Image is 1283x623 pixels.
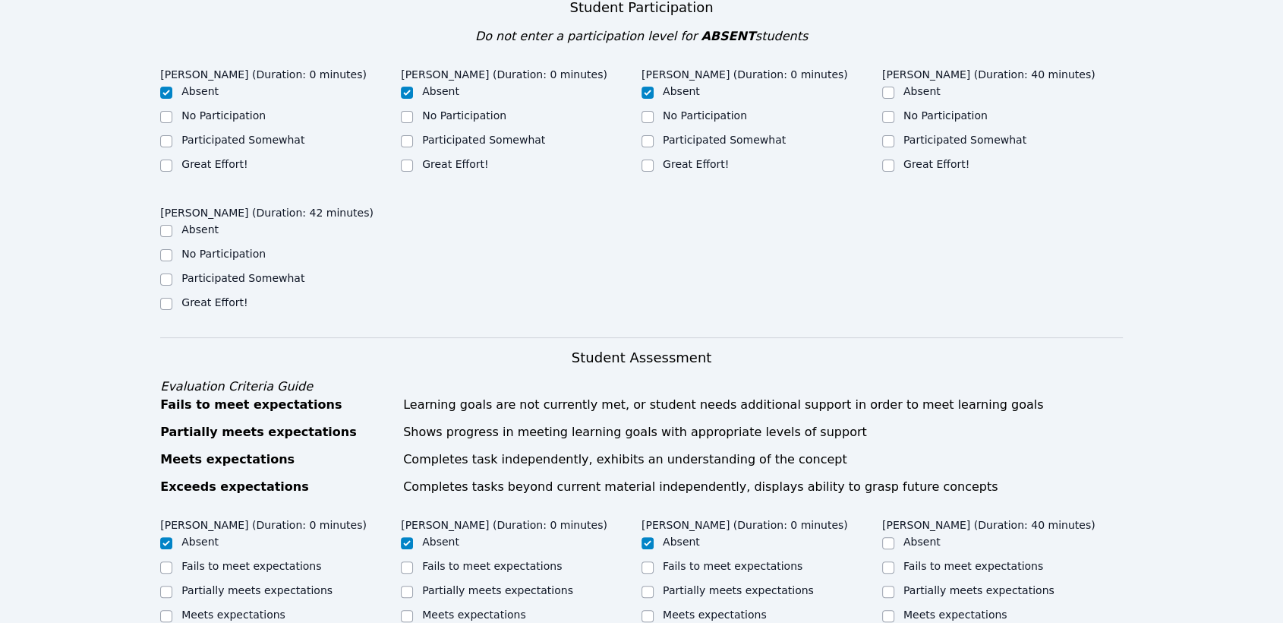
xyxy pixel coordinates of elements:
legend: [PERSON_NAME] (Duration: 0 minutes) [401,511,607,534]
div: Partially meets expectations [160,423,394,441]
label: Absent [181,85,219,97]
legend: [PERSON_NAME] (Duration: 40 minutes) [882,511,1095,534]
div: Do not enter a participation level for students [160,27,1123,46]
label: No Participation [181,248,266,260]
div: Fails to meet expectations [160,396,394,414]
label: Great Effort! [181,158,247,170]
label: Partially meets expectations [663,584,814,596]
label: Participated Somewhat [903,134,1026,146]
label: No Participation [181,109,266,122]
label: Absent [903,536,941,548]
label: Absent [181,536,219,548]
legend: [PERSON_NAME] (Duration: 0 minutes) [160,61,367,84]
label: Participated Somewhat [422,134,545,146]
label: Fails to meet expectations [903,560,1043,572]
label: Absent [663,536,700,548]
label: Participated Somewhat [181,134,304,146]
legend: [PERSON_NAME] (Duration: 0 minutes) [641,511,848,534]
div: Completes tasks beyond current material independently, displays ability to grasp future concepts [403,478,1123,496]
legend: [PERSON_NAME] (Duration: 42 minutes) [160,199,374,222]
span: ABSENT [701,29,755,43]
label: No Participation [422,109,506,122]
label: Absent [903,85,941,97]
label: Fails to meet expectations [181,560,321,572]
label: Great Effort! [903,158,969,170]
div: Meets expectations [160,451,394,469]
label: Partially meets expectations [422,584,573,596]
div: Shows progress in meeting learning goals with appropriate levels of support [403,423,1123,441]
label: No Participation [663,109,747,122]
label: Absent [422,536,459,548]
label: Meets expectations [181,609,285,621]
label: Absent [663,85,700,97]
label: Absent [422,85,459,97]
legend: [PERSON_NAME] (Duration: 0 minutes) [401,61,607,84]
label: Participated Somewhat [663,134,786,146]
div: Evaluation Criteria Guide [160,378,1123,396]
legend: [PERSON_NAME] (Duration: 40 minutes) [882,61,1095,84]
label: Absent [181,223,219,236]
label: No Participation [903,109,988,122]
h3: Student Assessment [160,347,1123,368]
label: Partially meets expectations [181,584,333,596]
label: Fails to meet expectations [422,560,562,572]
label: Meets expectations [422,609,526,621]
div: Learning goals are not currently met, or student needs additional support in order to meet learni... [403,396,1123,414]
label: Great Effort! [422,158,488,170]
label: Meets expectations [903,609,1007,621]
label: Meets expectations [663,609,767,621]
label: Great Effort! [663,158,729,170]
legend: [PERSON_NAME] (Duration: 0 minutes) [160,511,367,534]
div: Completes task independently, exhibits an understanding of the concept [403,451,1123,469]
label: Participated Somewhat [181,272,304,284]
label: Great Effort! [181,296,247,308]
label: Partially meets expectations [903,584,1054,596]
div: Exceeds expectations [160,478,394,496]
label: Fails to meet expectations [663,560,802,572]
legend: [PERSON_NAME] (Duration: 0 minutes) [641,61,848,84]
